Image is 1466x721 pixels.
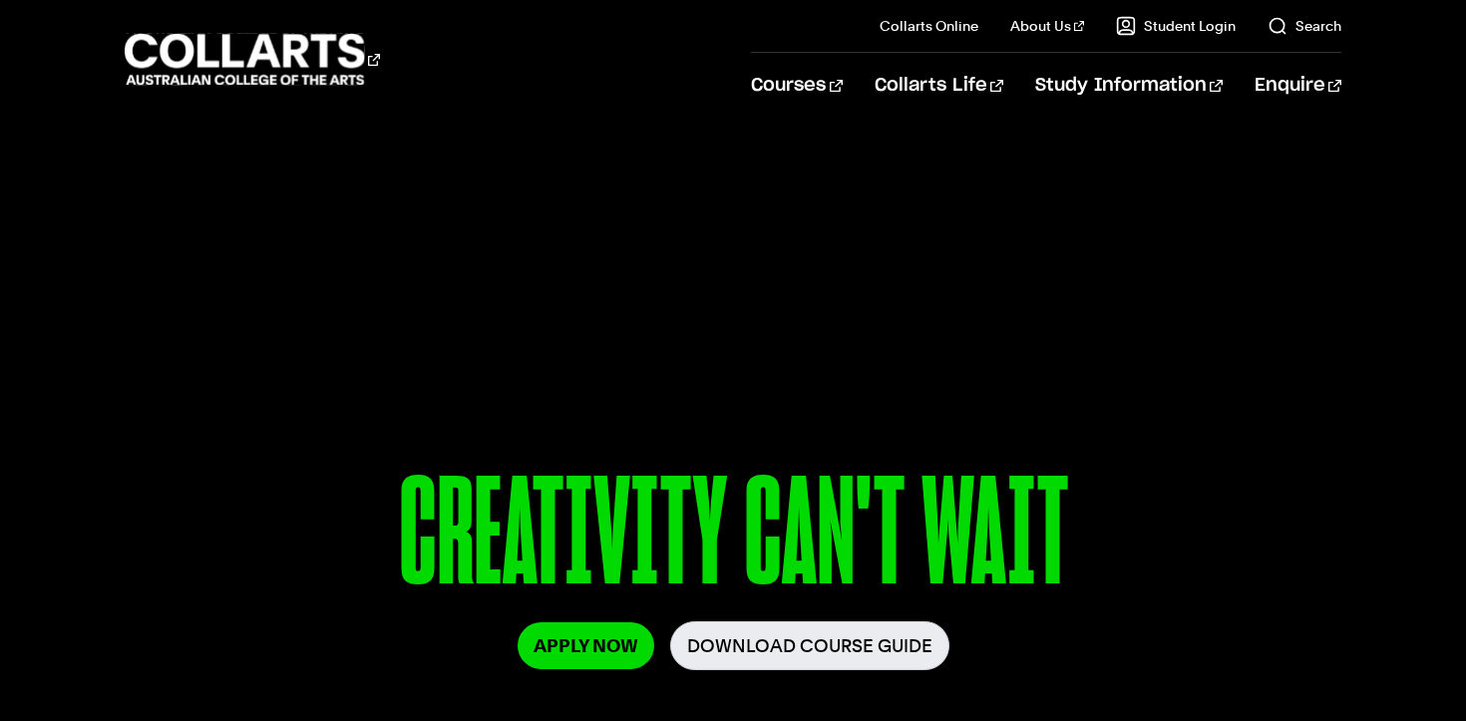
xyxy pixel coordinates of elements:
a: Apply Now [518,622,654,669]
a: About Us [1010,16,1084,36]
a: Study Information [1035,53,1223,119]
a: Collarts Online [880,16,978,36]
div: Go to homepage [125,31,380,88]
a: Courses [751,53,842,119]
a: Download Course Guide [670,621,949,670]
a: Enquire [1255,53,1341,119]
a: Collarts Life [875,53,1003,119]
a: Search [1268,16,1341,36]
a: Student Login [1116,16,1236,36]
p: CREATIVITY CAN'T WAIT [140,457,1326,621]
